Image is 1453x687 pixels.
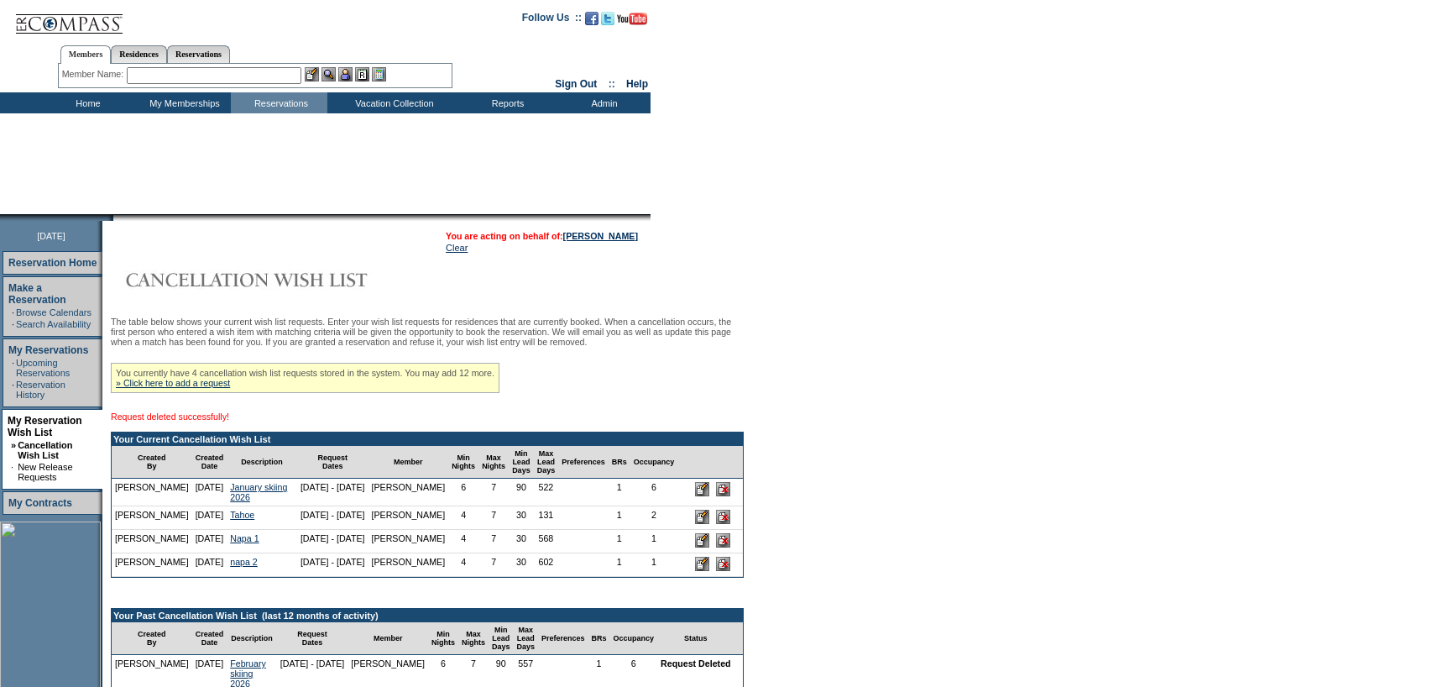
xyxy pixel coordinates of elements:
[601,17,614,27] a: Follow us on Twitter
[630,479,678,506] td: 6
[8,282,66,306] a: Make a Reservation
[695,510,709,524] input: Edit this Request
[478,446,509,479] td: Max Nights
[16,319,91,329] a: Search Availability
[609,479,630,506] td: 1
[111,363,499,393] div: You currently have 4 cancellation wish list requests stored in the system. You may add 12 more.
[478,506,509,530] td: 7
[227,622,277,655] td: Description
[368,446,448,479] td: Member
[534,479,559,506] td: 522
[116,378,230,388] a: » Click here to add a request
[192,530,227,553] td: [DATE]
[192,506,227,530] td: [DATE]
[478,530,509,553] td: 7
[111,263,447,296] img: Cancellation Wish List
[534,446,559,479] td: Max Lead Days
[277,622,348,655] td: Request Dates
[111,45,167,63] a: Residences
[513,622,538,655] td: Max Lead Days
[16,307,91,317] a: Browse Calendars
[368,479,448,506] td: [PERSON_NAME]
[695,533,709,548] input: Edit this Request
[37,231,65,241] span: [DATE]
[563,231,638,241] a: [PERSON_NAME]
[716,482,730,496] input: Delete this Request
[448,479,478,506] td: 6
[112,446,192,479] td: Created By
[12,307,14,317] td: ·
[230,482,287,502] a: January skiing 2026
[301,482,365,492] nobr: [DATE] - [DATE]
[368,506,448,530] td: [PERSON_NAME]
[609,446,630,479] td: BRs
[231,92,327,113] td: Reservations
[372,67,386,81] img: b_calculator.gif
[555,78,597,90] a: Sign Out
[554,92,651,113] td: Admin
[192,622,227,655] td: Created Date
[301,557,365,567] nobr: [DATE] - [DATE]
[62,67,127,81] div: Member Name:
[509,446,534,479] td: Min Lead Days
[458,622,489,655] td: Max Nights
[192,446,227,479] td: Created Date
[478,479,509,506] td: 7
[192,553,227,577] td: [DATE]
[448,506,478,530] td: 4
[695,482,709,496] input: Edit this Request
[112,622,192,655] td: Created By
[534,553,559,577] td: 602
[446,243,468,253] a: Clear
[585,17,598,27] a: Become our fan on Facebook
[297,446,368,479] td: Request Dates
[38,92,134,113] td: Home
[12,319,14,329] td: ·
[60,45,112,64] a: Members
[301,533,365,543] nobr: [DATE] - [DATE]
[305,67,319,81] img: b_edit.gif
[661,658,731,669] nobr: Request Deleted
[192,479,227,506] td: [DATE]
[355,67,369,81] img: Reservations
[509,506,534,530] td: 30
[716,533,730,548] input: Delete this Request
[111,412,229,422] span: Request deleted successfully!
[327,92,457,113] td: Vacation Collection
[716,557,730,571] input: Delete this Request
[558,446,609,479] td: Preferences
[588,622,610,655] td: BRs
[509,530,534,553] td: 30
[230,533,259,543] a: Napa 1
[321,67,336,81] img: View
[509,479,534,506] td: 90
[538,622,588,655] td: Preferences
[630,506,678,530] td: 2
[18,440,72,460] a: Cancellation Wish List
[478,553,509,577] td: 7
[112,553,192,577] td: [PERSON_NAME]
[12,380,14,400] td: ·
[368,553,448,577] td: [PERSON_NAME]
[610,622,658,655] td: Occupancy
[489,622,514,655] td: Min Lead Days
[230,557,258,567] a: napa 2
[16,380,65,400] a: Reservation History
[16,358,70,378] a: Upcoming Reservations
[448,553,478,577] td: 4
[8,257,97,269] a: Reservation Home
[617,13,647,25] img: Subscribe to our YouTube Channel
[227,446,297,479] td: Description
[609,530,630,553] td: 1
[368,530,448,553] td: [PERSON_NAME]
[716,510,730,524] input: Delete this Request
[11,462,16,482] td: ·
[112,506,192,530] td: [PERSON_NAME]
[11,440,16,450] b: »
[609,506,630,530] td: 1
[626,78,648,90] a: Help
[301,510,365,520] nobr: [DATE] - [DATE]
[112,609,743,622] td: Your Past Cancellation Wish List (last 12 months of activity)
[609,78,615,90] span: ::
[448,530,478,553] td: 4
